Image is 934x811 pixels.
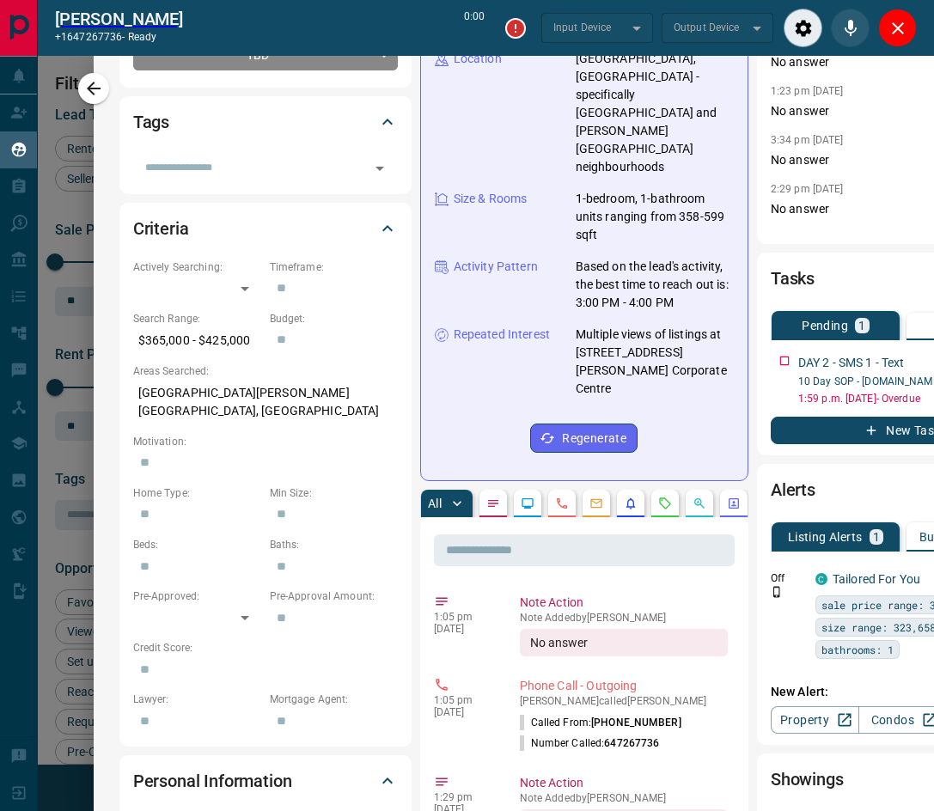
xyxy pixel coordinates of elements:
p: 3:12 pm [DATE] [771,232,844,244]
span: 647267736 [604,737,659,749]
p: Baths: [270,537,398,552]
span: [PHONE_NUMBER] [591,716,681,729]
p: 1:05 pm [434,694,494,706]
p: Number Called: [520,735,660,751]
p: 1 [873,531,880,543]
p: Lawyer: [133,692,261,707]
p: Beds: [133,537,261,552]
p: Areas Searched: [133,363,398,379]
h2: Criteria [133,215,189,242]
p: [PERSON_NAME] called [PERSON_NAME] [520,695,728,707]
p: 0:00 [464,9,485,47]
p: 1 [858,320,865,332]
p: Multiple views of listings at [STREET_ADDRESS][PERSON_NAME] Corporate Centre [576,326,734,398]
svg: Lead Browsing Activity [521,497,534,510]
p: +1647267736 - [55,29,183,45]
div: condos.ca [815,573,827,585]
svg: Listing Alerts [624,497,638,510]
p: Timeframe: [270,259,398,275]
p: Phone Call - Outgoing [520,677,728,695]
p: Note Added by [PERSON_NAME] [520,792,728,804]
p: Credit Score: [133,640,398,656]
button: Regenerate [530,424,638,453]
p: Home Type: [133,485,261,501]
p: Activity Pattern [454,258,538,276]
div: Personal Information [133,760,398,802]
p: Min Size: [270,485,398,501]
div: Close [878,9,917,47]
p: [GEOGRAPHIC_DATA][PERSON_NAME][GEOGRAPHIC_DATA], [GEOGRAPHIC_DATA] [133,379,398,425]
p: 1:23 pm [DATE] [771,85,844,97]
p: $365,000 - $425,000 [133,326,261,355]
p: Note Action [520,594,728,612]
p: Listing Alerts [788,531,863,543]
h2: [PERSON_NAME] [55,9,183,29]
p: Actively Searching: [133,259,261,275]
p: 3:34 pm [DATE] [771,134,844,146]
p: [DATE] [434,706,494,718]
p: Pre-Approved: [133,588,261,604]
h2: Tasks [771,265,815,292]
p: Mortgage Agent: [270,692,398,707]
a: Tailored For You [833,572,920,586]
p: Location [454,50,502,68]
svg: Requests [658,497,672,510]
p: Budget: [270,311,398,326]
p: 2:29 pm [DATE] [771,183,844,195]
p: [DATE] [434,623,494,635]
div: No answer [520,629,728,656]
div: Mute [831,9,870,47]
p: Off [771,570,805,586]
p: Pending [802,320,848,332]
svg: Opportunities [693,497,706,510]
p: Size & Rooms [454,190,528,208]
svg: Notes [486,497,500,510]
svg: Calls [555,497,569,510]
h2: Alerts [771,476,815,503]
p: Based on the lead's activity, the best time to reach out is: 3:00 PM - 4:00 PM [576,258,734,312]
button: Open [368,156,392,180]
p: Called From: [520,715,681,730]
div: Criteria [133,208,398,249]
div: Tags [133,101,398,143]
svg: Agent Actions [727,497,741,510]
span: ready [128,31,157,43]
h2: Showings [771,765,844,793]
p: All [428,497,442,509]
p: 1-bedroom, 1-bathroom units ranging from 358-599 sqft [576,190,734,244]
div: Audio Settings [784,9,822,47]
p: DAY 2 - SMS 1 - Text [798,354,905,372]
svg: Push Notification Only [771,586,783,598]
svg: Emails [589,497,603,510]
p: Motivation: [133,434,398,449]
span: bathrooms: 1 [821,641,894,658]
h2: Tags [133,108,169,136]
p: [GEOGRAPHIC_DATA], [GEOGRAPHIC_DATA] - specifically [GEOGRAPHIC_DATA] and [PERSON_NAME][GEOGRAPHI... [576,50,734,176]
p: Note Added by [PERSON_NAME] [520,612,728,624]
p: Pre-Approval Amount: [270,588,398,604]
a: Property [771,706,859,734]
p: Search Range: [133,311,261,326]
p: 1:29 pm [434,791,494,803]
p: Note Action [520,774,728,792]
p: 1:05 pm [434,611,494,623]
h2: Personal Information [133,767,292,795]
p: Repeated Interest [454,326,550,344]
